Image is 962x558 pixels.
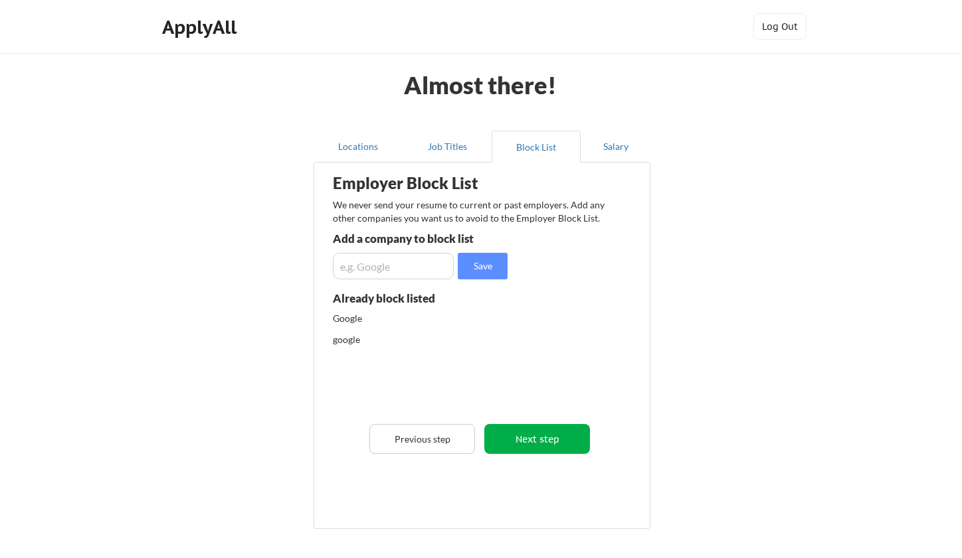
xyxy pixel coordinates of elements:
[388,73,573,97] div: Almost there!
[333,333,473,346] div: google
[162,16,241,38] div: ApplyAll
[484,424,590,454] button: Next step
[492,131,581,163] button: Block List
[333,293,481,304] div: Already block listed
[369,424,475,454] button: Previous step
[458,253,508,279] button: Save
[333,253,454,279] input: e.g. Google
[314,131,403,163] button: Locations
[753,13,807,40] button: Log Out
[333,198,613,224] div: We never send your resume to current or past employers. Add any other companies you want us to av...
[581,131,650,163] button: Salary
[333,175,541,191] div: Employer Block List
[333,233,528,244] div: Add a company to block list
[403,131,492,163] button: Job Titles
[333,312,473,325] div: Google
